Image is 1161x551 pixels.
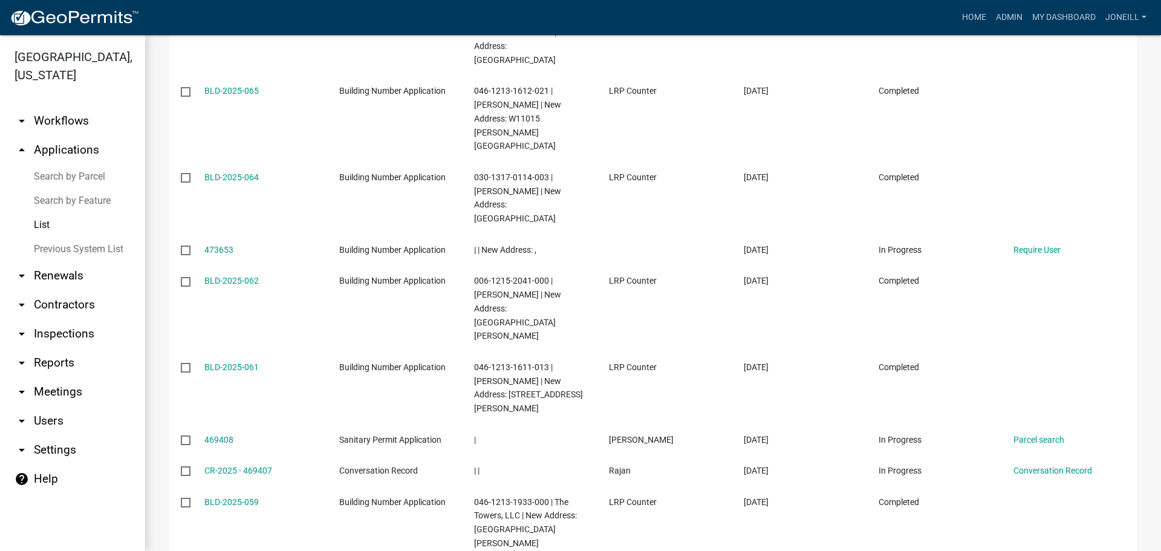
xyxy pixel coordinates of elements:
a: BLD-2025-062 [204,276,259,285]
a: Home [957,6,991,29]
span: Karen Boyd [609,435,674,445]
span: Rajan [609,466,631,475]
span: LRP Counter [609,362,657,372]
span: 046-1213-1612-021 | NANETTE A SELK | New Address: W11015 GLEN DRIVE, BEAVER DAM [474,86,561,151]
span: Sanitary Permit Application [339,435,441,445]
a: Conversation Record [1013,466,1092,475]
a: BLD-2025-064 [204,172,259,182]
span: In Progress [879,245,922,255]
span: Building Number Application [339,86,446,96]
a: Require User [1013,245,1061,255]
i: arrow_drop_up [15,143,29,157]
span: LRP Counter [609,172,657,182]
span: 09/04/2025 [744,276,769,285]
span: Completed [879,172,919,182]
span: In Progress [879,466,922,475]
a: 473653 [204,245,233,255]
span: Building Number Application [339,362,446,372]
span: Building Number Application [339,497,446,507]
span: 046-1213-1611-013 | RAYMOND CODY | New Address: W10989 GLEN DRIVE, BEAVER DAM [474,362,583,413]
span: 08/26/2025 [744,435,769,445]
i: help [15,472,29,486]
span: Building Number Application [339,245,446,255]
i: arrow_drop_down [15,269,29,283]
a: 469408 [204,435,233,445]
span: 006-1215-2041-000 | Lisa Wanie | New Address: N8270 COUNTY ROAD I, BURNETT [474,276,561,341]
span: LRP Counter [609,497,657,507]
span: 09/04/2025 [744,245,769,255]
span: | [474,435,476,445]
span: Completed [879,362,919,372]
span: Completed [879,86,919,96]
i: arrow_drop_down [15,298,29,312]
span: 09/10/2025 [744,86,769,96]
a: BLD-2025-065 [204,86,259,96]
a: joneill [1101,6,1151,29]
span: 08/26/2025 [744,497,769,507]
span: Building Number Application [339,172,446,182]
span: Building Number Application [339,276,446,285]
a: BLD-2025-061 [204,362,259,372]
span: In Progress [879,435,922,445]
span: 08/26/2025 [744,466,769,475]
span: LRP Counter [609,276,657,285]
a: My Dashboard [1027,6,1101,29]
a: Admin [991,6,1027,29]
span: 09/09/2025 [744,172,769,182]
span: Completed [879,497,919,507]
i: arrow_drop_down [15,385,29,399]
i: arrow_drop_down [15,356,29,370]
i: arrow_drop_down [15,327,29,341]
i: arrow_drop_down [15,114,29,128]
i: arrow_drop_down [15,414,29,428]
span: 046-1213-1933-000 | The Towers, LLC | New Address: W12055 COURT ROAD, RANDOLPH [474,497,577,548]
a: CR-2025 - 469407 [204,466,272,475]
span: Conversation Record [339,466,418,475]
span: LRP Counter [609,86,657,96]
a: Parcel search [1013,435,1064,445]
span: | | New Address: , [474,245,536,255]
i: arrow_drop_down [15,443,29,457]
a: BLD-2025-059 [204,497,259,507]
span: 030-1317-0114-003 | CORY J MACHT JR | New Address: N11981 COUNTY ROAD K, CAMPBELLSPORT [474,172,561,223]
span: 09/02/2025 [744,362,769,372]
span: Completed [879,276,919,285]
span: | | [474,466,480,475]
